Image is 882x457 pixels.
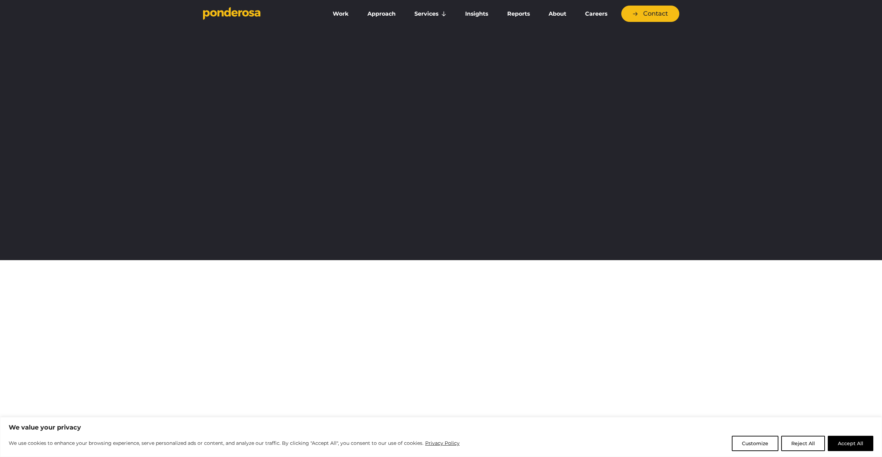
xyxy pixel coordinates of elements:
a: Go to homepage [203,7,314,21]
a: Careers [577,7,615,21]
a: Approach [359,7,404,21]
p: We use cookies to enhance your browsing experience, serve personalized ads or content, and analyz... [9,439,460,447]
a: Contact [621,6,679,22]
a: Reports [499,7,538,21]
p: We value your privacy [9,423,873,432]
a: Privacy Policy [425,439,460,447]
a: Services [406,7,454,21]
button: Reject All [781,436,825,451]
a: About [541,7,574,21]
button: Customize [732,436,778,451]
a: Work [325,7,357,21]
a: Insights [457,7,496,21]
button: Accept All [828,436,873,451]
